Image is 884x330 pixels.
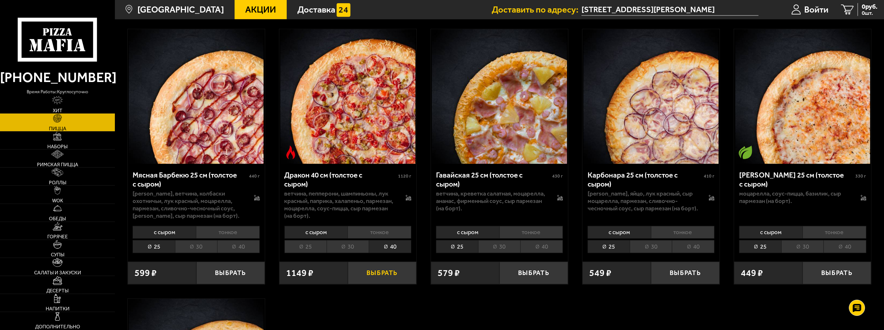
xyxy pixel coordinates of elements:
button: Выбрать [651,262,720,284]
p: [PERSON_NAME], яйцо, лук красный, сыр Моцарелла, пармезан, сливочно-чесночный соус, сыр пармезан ... [588,190,700,212]
div: Карбонара 25 см (толстое с сыром) [588,171,703,188]
span: 0 руб. [862,3,878,10]
li: тонкое [348,226,411,239]
span: 1120 г [398,173,411,179]
img: 15daf4d41897b9f0e9f617042186c801.svg [337,3,350,17]
li: 40 [369,240,411,253]
span: Горячее [47,234,68,239]
li: с сыром [588,226,651,239]
li: 25 [739,240,781,253]
li: 30 [327,240,369,253]
img: Дракон 40 см (толстое с сыром) [280,29,415,164]
span: Наборы [47,144,68,149]
div: [PERSON_NAME] 25 см (толстое с сыром) [739,171,854,188]
img: Гавайская 25 см (толстое с сыром) [432,29,567,164]
button: Выбрать [499,262,568,284]
span: 410 г [704,173,714,179]
span: Пицца [49,126,66,131]
li: тонкое [499,226,563,239]
button: Выбрать [348,262,416,284]
li: с сыром [739,226,803,239]
span: Акции [245,5,276,14]
p: моцарелла, соус-пицца, базилик, сыр пармезан (на борт). [739,190,851,205]
span: Салаты и закуски [34,270,81,275]
span: Доставка [297,5,335,14]
span: Римская пицца [37,162,78,167]
span: [GEOGRAPHIC_DATA] [137,5,224,14]
li: 25 [133,240,175,253]
span: Десерты [46,289,69,293]
div: Дракон 40 см (толстое с сыром) [284,171,397,188]
a: Острое блюдоДракон 40 см (толстое с сыром) [279,29,416,164]
span: 549 ₽ [589,268,611,278]
img: Карбонара 25 см (толстое с сыром) [583,29,718,164]
p: ветчина, креветка салатная, моцарелла, ананас, фирменный соус, сыр пармезан (на борт). [436,190,548,212]
span: 0 шт. [862,10,878,16]
span: Обеды [49,216,66,221]
li: 40 [672,240,714,253]
img: Мясная Барбекю 25 см (толстое с сыром) [129,29,264,164]
input: Ваш адрес доставки [582,4,758,16]
span: 449 ₽ [741,268,763,278]
div: Гавайская 25 см (толстое с сыром) [436,171,551,188]
li: тонкое [651,226,715,239]
p: [PERSON_NAME], ветчина, колбаски охотничьи, лук красный, моцарелла, пармезан, сливочно-чесночный ... [133,190,245,220]
img: Маргарита 25 см (толстое с сыром) [735,29,870,164]
a: Вегетарианское блюдоМаргарита 25 см (толстое с сыром) [734,29,871,164]
li: 30 [630,240,672,253]
li: с сыром [284,226,348,239]
span: WOK [52,198,63,203]
button: Выбрать [803,262,871,284]
li: с сыром [133,226,196,239]
a: Гавайская 25 см (толстое с сыром) [431,29,568,164]
li: 30 [478,240,520,253]
li: 25 [284,240,327,253]
li: 30 [781,240,824,253]
a: Мясная Барбекю 25 см (толстое с сыром) [128,29,265,164]
li: 25 [588,240,630,253]
div: Мясная Барбекю 25 см (толстое с сыром) [133,171,247,188]
span: Хит [53,108,62,113]
li: 40 [217,240,260,253]
li: с сыром [436,226,499,239]
li: 30 [175,240,217,253]
img: Острое блюдо [284,146,298,160]
li: тонкое [196,226,260,239]
p: ветчина, пепперони, шампиньоны, лук красный, паприка, халапеньо, пармезан, моцарелла, соус-пицца,... [284,190,396,220]
span: Супы [51,252,64,257]
span: Роллы [49,180,66,185]
span: 440 г [249,173,260,179]
span: 579 ₽ [438,268,460,278]
span: 430 г [552,173,563,179]
span: 599 ₽ [135,268,157,278]
a: Карбонара 25 см (толстое с сыром) [582,29,720,164]
span: 1149 ₽ [286,268,313,278]
span: Войти [804,5,828,14]
li: тонкое [803,226,866,239]
li: 40 [520,240,563,253]
span: Напитки [46,307,70,311]
img: Вегетарианское блюдо [739,146,752,160]
span: Дополнительно [35,325,80,329]
button: Выбрать [196,262,265,284]
li: 25 [436,240,478,253]
li: 40 [824,240,866,253]
span: Ленинградская область, Всеволожский район, Мурино, улица Шувалова, 22к3 [582,4,758,16]
span: Доставить по адресу: [492,5,582,14]
span: 330 г [856,173,866,179]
